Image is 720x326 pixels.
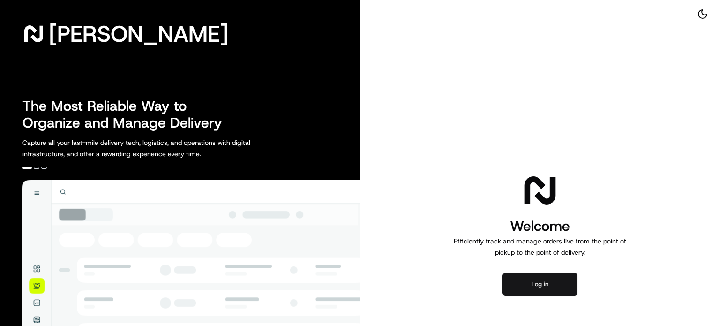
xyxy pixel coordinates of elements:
h2: The Most Reliable Way to Organize and Manage Delivery [22,98,232,131]
h1: Welcome [450,217,630,235]
button: Log in [502,273,577,296]
p: Efficiently track and manage orders live from the point of pickup to the point of delivery. [450,235,630,258]
p: Capture all your last-mile delivery tech, logistics, and operations with digital infrastructure, ... [22,137,292,159]
span: [PERSON_NAME] [49,24,228,43]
